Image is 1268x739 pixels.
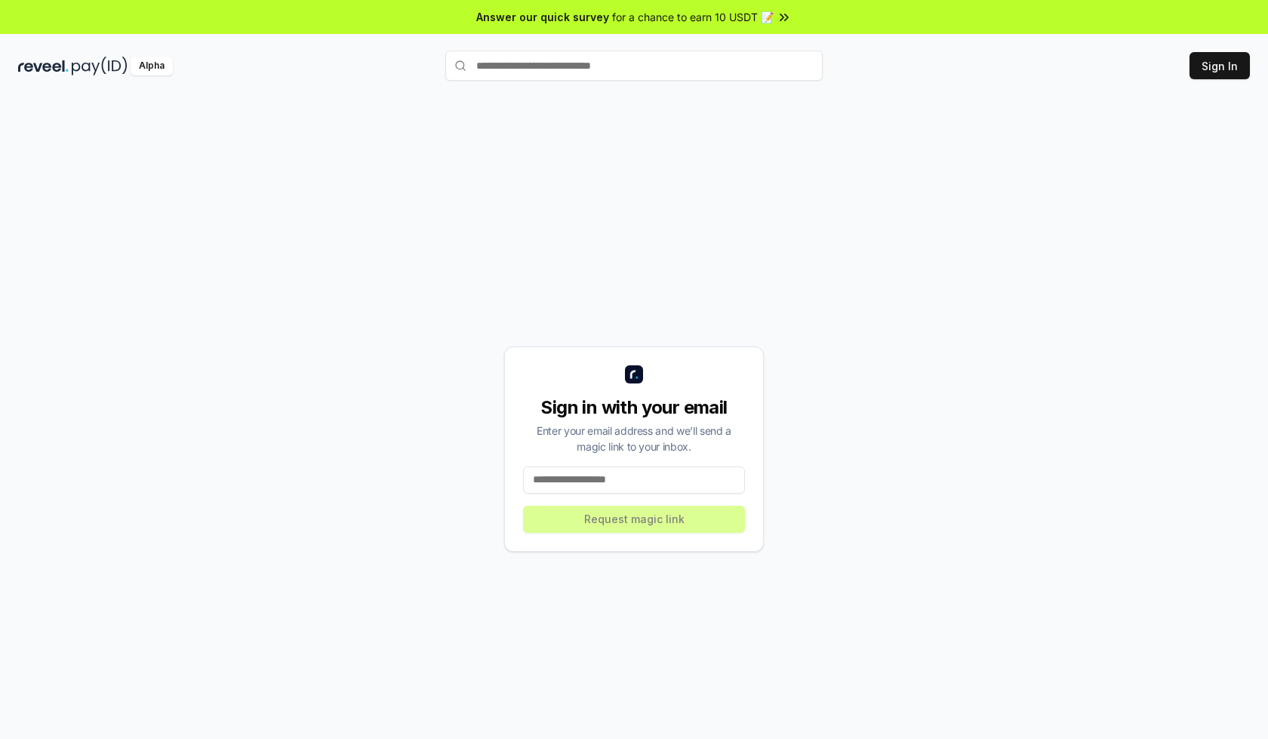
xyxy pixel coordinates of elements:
[625,365,643,383] img: logo_small
[131,57,173,75] div: Alpha
[523,396,745,420] div: Sign in with your email
[476,9,609,25] span: Answer our quick survey
[523,423,745,454] div: Enter your email address and we’ll send a magic link to your inbox.
[1190,52,1250,79] button: Sign In
[18,57,69,75] img: reveel_dark
[72,57,128,75] img: pay_id
[612,9,774,25] span: for a chance to earn 10 USDT 📝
